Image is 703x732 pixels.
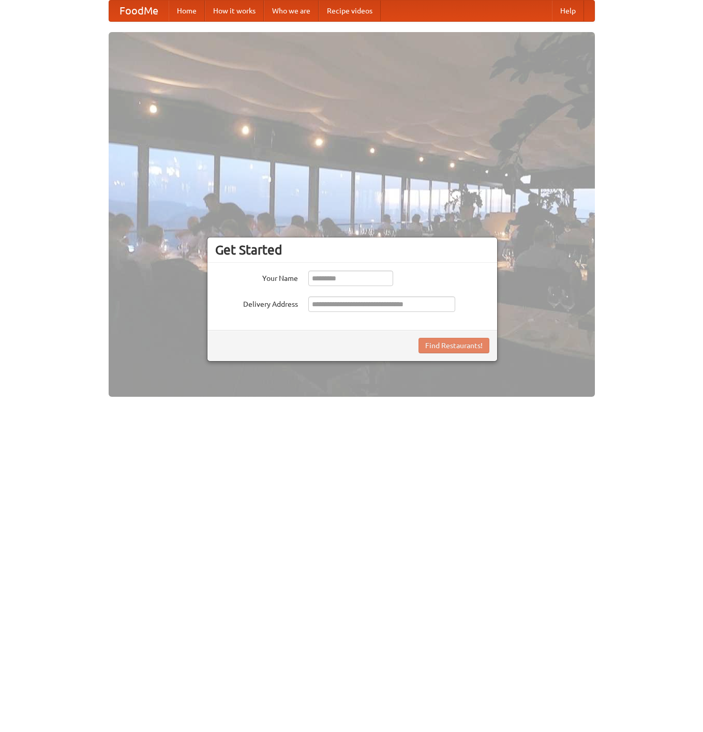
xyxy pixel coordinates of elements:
[552,1,584,21] a: Help
[264,1,319,21] a: Who we are
[169,1,205,21] a: Home
[205,1,264,21] a: How it works
[215,271,298,283] label: Your Name
[109,1,169,21] a: FoodMe
[418,338,489,353] button: Find Restaurants!
[319,1,381,21] a: Recipe videos
[215,242,489,258] h3: Get Started
[215,296,298,309] label: Delivery Address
